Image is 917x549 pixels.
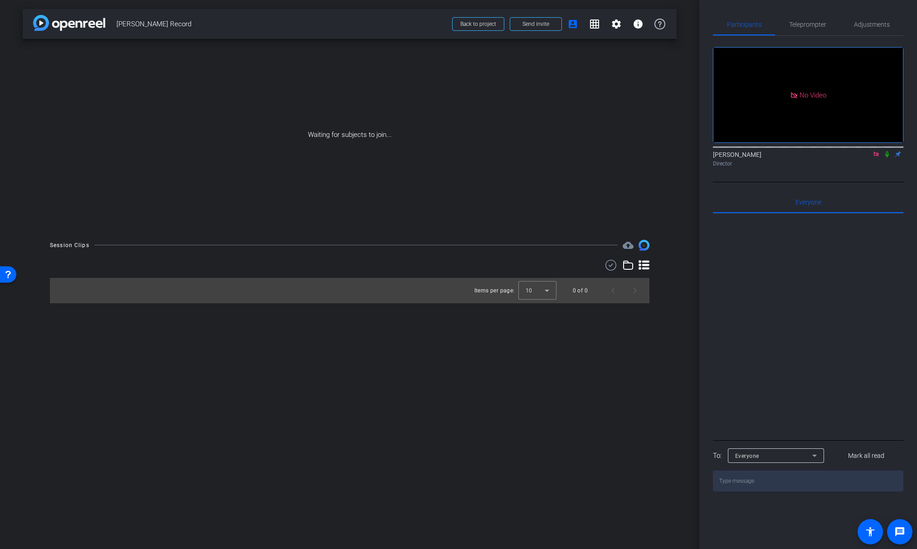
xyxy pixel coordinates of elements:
span: Teleprompter [789,21,826,28]
div: 0 of 0 [573,286,588,295]
mat-icon: message [894,526,905,537]
div: [PERSON_NAME] [713,150,903,168]
img: app-logo [33,15,105,31]
mat-icon: accessibility [865,526,876,537]
button: Previous page [602,280,624,301]
span: Participants [727,21,761,28]
button: Next page [624,280,646,301]
button: Mark all read [829,447,904,464]
div: Session Clips [50,241,89,250]
mat-icon: account_box [567,19,578,29]
button: Send invite [510,17,562,31]
button: Back to project [452,17,504,31]
span: Everyone [735,453,759,459]
span: Destinations for your clips [623,240,634,251]
mat-icon: settings [611,19,622,29]
div: Waiting for subjects to join... [23,39,677,231]
span: Send invite [522,20,549,28]
mat-icon: cloud_upload [623,240,634,251]
span: Back to project [460,21,496,27]
img: Session clips [639,240,649,251]
div: Director [713,160,903,168]
span: [PERSON_NAME] Record [117,15,447,33]
span: Everyone [795,199,821,205]
mat-icon: grid_on [589,19,600,29]
mat-icon: info [633,19,644,29]
span: No Video [800,91,826,99]
div: Items per page: [474,286,515,295]
div: To: [713,451,722,461]
span: Adjustments [854,21,890,28]
span: Mark all read [848,451,884,461]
